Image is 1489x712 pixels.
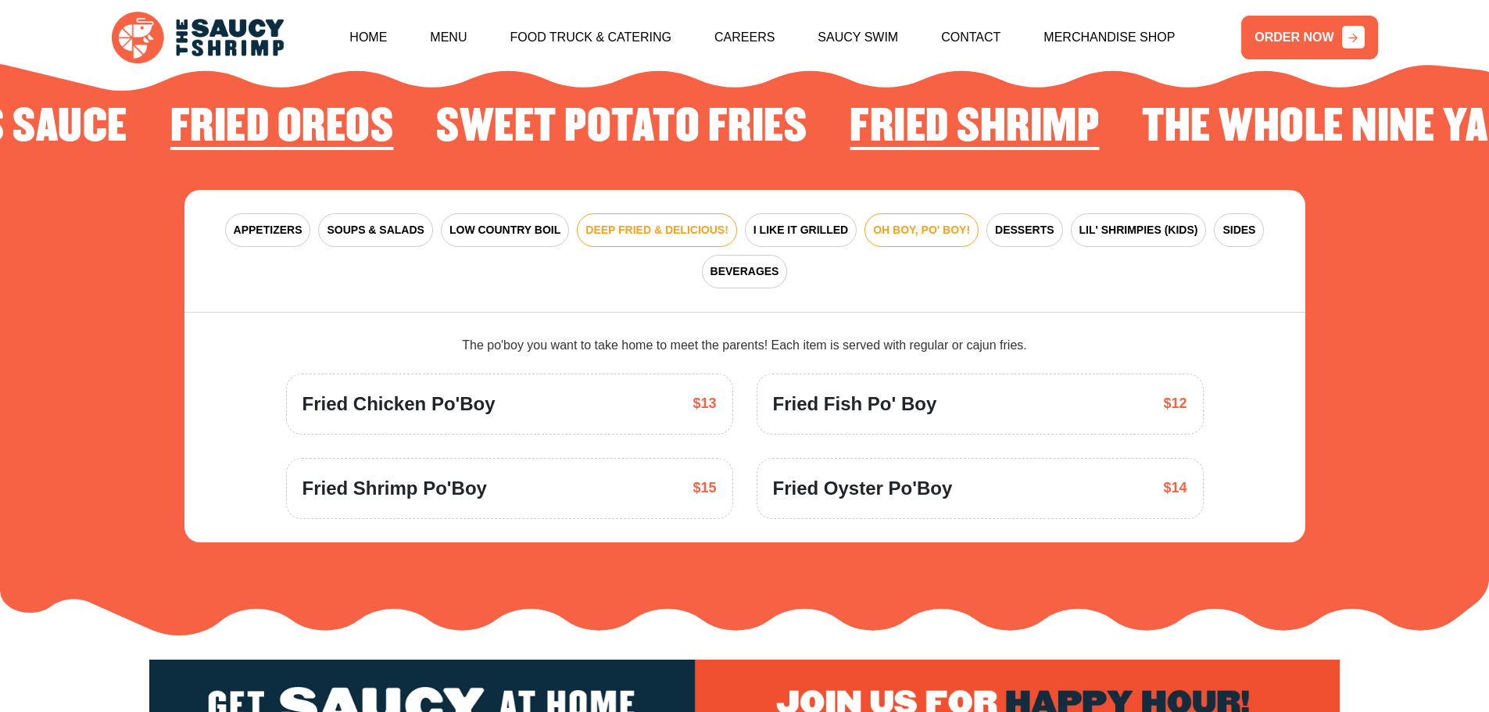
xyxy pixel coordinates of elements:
[286,336,1204,355] div: The po'boy you want to take home to meet the parents! Each item is served with regular or cajun f...
[349,4,387,71] a: Home
[327,222,424,238] span: SOUPS & SALADS
[773,390,937,418] span: Fried Fish Po' Boy
[302,474,487,503] span: Fried Shrimp Po'Boy
[449,222,560,238] span: LOW COUNTRY BOIL
[693,393,716,414] span: $13
[864,213,979,247] button: OH BOY, PO' BOY!
[818,4,898,71] a: Saucy Swim
[436,103,807,158] li: 4 of 4
[1163,393,1187,414] span: $12
[1222,222,1255,238] span: SIDES
[873,222,970,238] span: OH BOY, PO' BOY!
[170,103,394,152] h2: Fried Oreos
[1214,213,1264,247] button: SIDES
[1079,222,1198,238] span: LIL' SHRIMPIES (KIDS)
[995,222,1054,238] span: DESSERTS
[112,12,284,64] img: logo
[1071,213,1207,247] button: LIL' SHRIMPIES (KIDS)
[714,4,775,71] a: Careers
[745,213,857,247] button: I LIKE IT GRILLED
[577,213,737,247] button: DEEP FRIED & DELICIOUS!
[710,263,779,280] span: BEVERAGES
[225,213,311,247] button: APPETIZERS
[941,4,1000,71] a: Contact
[986,213,1062,247] button: DESSERTS
[753,222,848,238] span: I LIKE IT GRILLED
[302,390,496,418] span: Fried Chicken Po'Boy
[430,4,467,71] a: Menu
[441,213,569,247] button: LOW COUNTRY BOIL
[1163,478,1187,499] span: $14
[773,474,953,503] span: Fried Oyster Po'Boy
[702,255,788,288] button: BEVERAGES
[585,222,728,238] span: DEEP FRIED & DELICIOUS!
[850,103,1099,152] h2: Fried Shrimp
[850,103,1099,158] li: 1 of 4
[234,222,302,238] span: APPETIZERS
[318,213,432,247] button: SOUPS & SALADS
[510,4,671,71] a: Food Truck & Catering
[1241,16,1377,59] a: ORDER NOW
[170,103,394,158] li: 3 of 4
[436,103,807,152] h2: Sweet Potato Fries
[1043,4,1175,71] a: Merchandise Shop
[693,478,716,499] span: $15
